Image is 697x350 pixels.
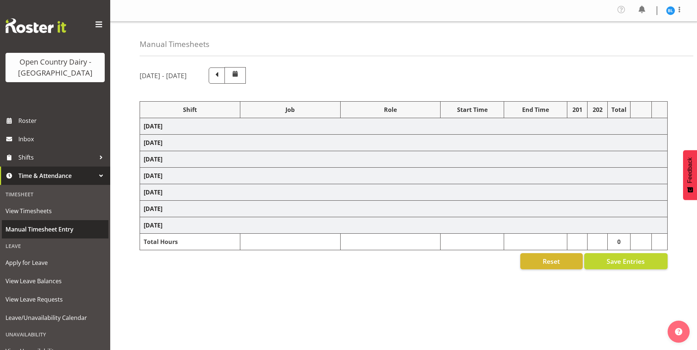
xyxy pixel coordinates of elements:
[140,201,668,217] td: [DATE]
[140,72,187,80] h5: [DATE] - [DATE]
[591,105,604,114] div: 202
[2,290,108,309] a: View Leave Requests
[18,115,107,126] span: Roster
[2,309,108,327] a: Leave/Unavailability Calendar
[2,187,108,202] div: Timesheet
[6,257,105,268] span: Apply for Leave
[2,272,108,290] a: View Leave Balances
[675,328,682,335] img: help-xxl-2.png
[140,40,209,48] h4: Manual Timesheets
[6,294,105,305] span: View Leave Requests
[140,234,240,250] td: Total Hours
[18,152,96,163] span: Shifts
[144,105,236,114] div: Shift
[2,202,108,220] a: View Timesheets
[2,220,108,238] a: Manual Timesheet Entry
[140,184,668,201] td: [DATE]
[444,105,500,114] div: Start Time
[18,134,107,145] span: Inbox
[687,157,693,183] span: Feedback
[543,256,560,266] span: Reset
[608,234,630,250] td: 0
[508,105,563,114] div: End Time
[2,254,108,272] a: Apply for Leave
[6,224,105,235] span: Manual Timesheet Entry
[140,168,668,184] td: [DATE]
[2,238,108,254] div: Leave
[6,312,105,323] span: Leave/Unavailability Calendar
[6,276,105,287] span: View Leave Balances
[683,150,697,200] button: Feedback - Show survey
[6,205,105,216] span: View Timesheets
[344,105,437,114] div: Role
[584,253,668,269] button: Save Entries
[18,170,96,181] span: Time & Attendance
[13,56,97,79] div: Open Country Dairy - [GEOGRAPHIC_DATA]
[571,105,583,114] div: 201
[520,253,583,269] button: Reset
[611,105,626,114] div: Total
[140,151,668,168] td: [DATE]
[666,6,675,15] img: bruce-lind7400.jpg
[244,105,337,114] div: Job
[607,256,645,266] span: Save Entries
[6,18,66,33] img: Rosterit website logo
[140,217,668,234] td: [DATE]
[2,327,108,342] div: Unavailability
[140,118,668,135] td: [DATE]
[140,135,668,151] td: [DATE]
